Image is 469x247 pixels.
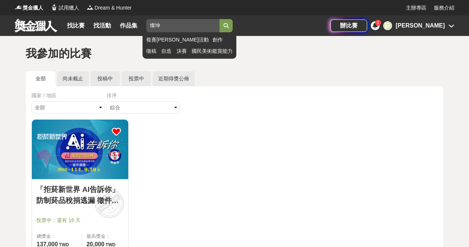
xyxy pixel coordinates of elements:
a: 近期得獎公佈 [153,71,195,86]
a: 創作 [213,36,233,44]
a: 決賽 [177,47,188,55]
a: 徵稿 [146,47,158,55]
a: 自造 [161,47,173,55]
a: 投稿中 [91,71,120,86]
span: 1 [377,21,379,25]
a: Logo獎金獵人 [15,4,43,12]
a: 主辦專區 [406,4,426,12]
a: 投票中 [122,71,151,86]
div: 國家 / 地區 [32,92,107,99]
span: 總獎金： [37,233,77,240]
h1: 我參加的比賽 [26,47,443,60]
img: Logo [51,4,58,11]
img: Logo [86,4,94,11]
a: 找比賽 [64,21,88,31]
img: Cover Image [32,120,128,179]
img: Logo [15,4,22,11]
div: P [383,21,392,30]
span: 最高獎金： [86,233,124,240]
a: 找活動 [91,21,114,31]
a: 服務介紹 [434,4,454,12]
a: 複賽[PERSON_NAME]活動 [146,36,209,44]
span: 獎金獵人 [23,4,43,12]
a: LogoDream & Hunter [86,4,132,12]
a: 辦比賽 [330,19,367,32]
span: 試用獵人 [59,4,79,12]
div: [PERSON_NAME] [396,21,445,30]
span: 投票中：還有 16 天 [36,217,124,224]
a: 「拒菸新世界 AI告訴你」防制菸品稅捐逃漏 徵件比賽 [36,184,124,206]
a: Logo試用獵人 [51,4,79,12]
a: 全部 [26,71,55,86]
span: Dream & Hunter [95,4,132,12]
a: 尚未截止 [57,71,89,86]
a: 國民美術鑑賞能力 [192,47,233,55]
input: 有長照挺你，care到心坎裡！青春出手，拍出照顧 影音徵件活動 [146,19,219,32]
div: 排序 [107,92,182,99]
a: 作品集 [117,21,140,31]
